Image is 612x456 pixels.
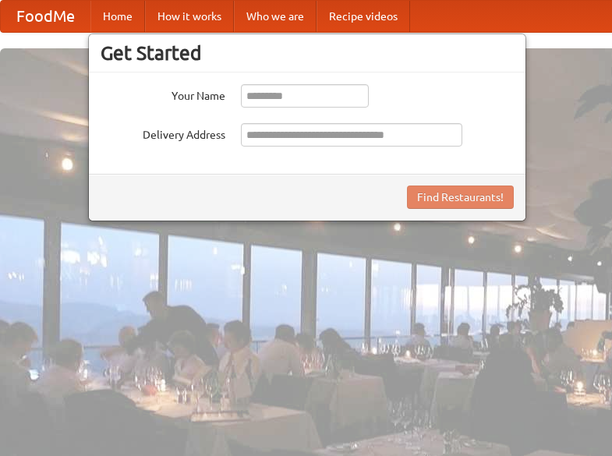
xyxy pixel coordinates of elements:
[101,41,514,65] h3: Get Started
[145,1,234,32] a: How it works
[1,1,90,32] a: FoodMe
[90,1,145,32] a: Home
[317,1,410,32] a: Recipe videos
[101,84,225,104] label: Your Name
[407,186,514,209] button: Find Restaurants!
[101,123,225,143] label: Delivery Address
[234,1,317,32] a: Who we are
